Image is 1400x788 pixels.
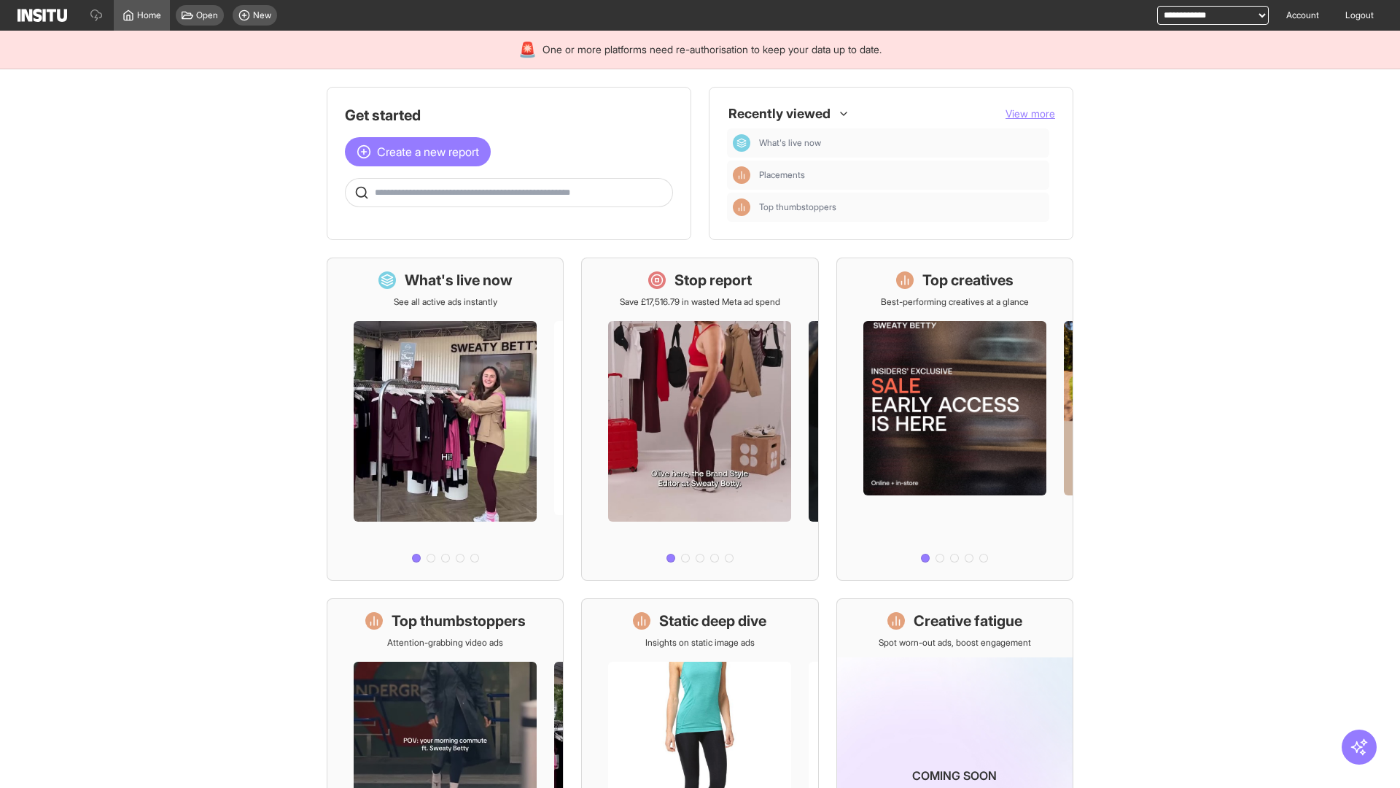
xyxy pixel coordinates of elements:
span: Open [196,9,218,21]
p: Best-performing creatives at a glance [881,296,1029,308]
p: See all active ads instantly [394,296,497,308]
span: Placements [759,169,1043,181]
span: Create a new report [377,143,479,161]
span: Home [137,9,161,21]
p: Insights on static image ads [645,637,755,649]
h1: Stop report [674,270,752,290]
span: View more [1006,107,1055,120]
h1: Get started [345,105,673,125]
h1: What's live now [405,270,513,290]
button: View more [1006,107,1055,121]
p: Attention-grabbing video ads [387,637,503,649]
div: Insights [733,198,750,216]
div: Dashboard [733,134,750,152]
a: Stop reportSave £17,516.79 in wasted Meta ad spend [581,258,818,581]
h1: Top thumbstoppers [392,611,526,631]
img: Logo [17,9,67,22]
span: Top thumbstoppers [759,201,1043,213]
h1: Static deep dive [659,611,766,631]
span: What's live now [759,137,821,149]
h1: Top creatives [922,270,1014,290]
a: Top creativesBest-performing creatives at a glance [836,258,1073,581]
span: Top thumbstoppers [759,201,836,213]
span: New [253,9,271,21]
p: Save £17,516.79 in wasted Meta ad spend [620,296,780,308]
a: What's live nowSee all active ads instantly [327,258,564,581]
span: Placements [759,169,805,181]
button: Create a new report [345,137,491,166]
div: 🚨 [518,39,537,60]
span: What's live now [759,137,1043,149]
div: Insights [733,166,750,184]
span: One or more platforms need re-authorisation to keep your data up to date. [542,42,882,57]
